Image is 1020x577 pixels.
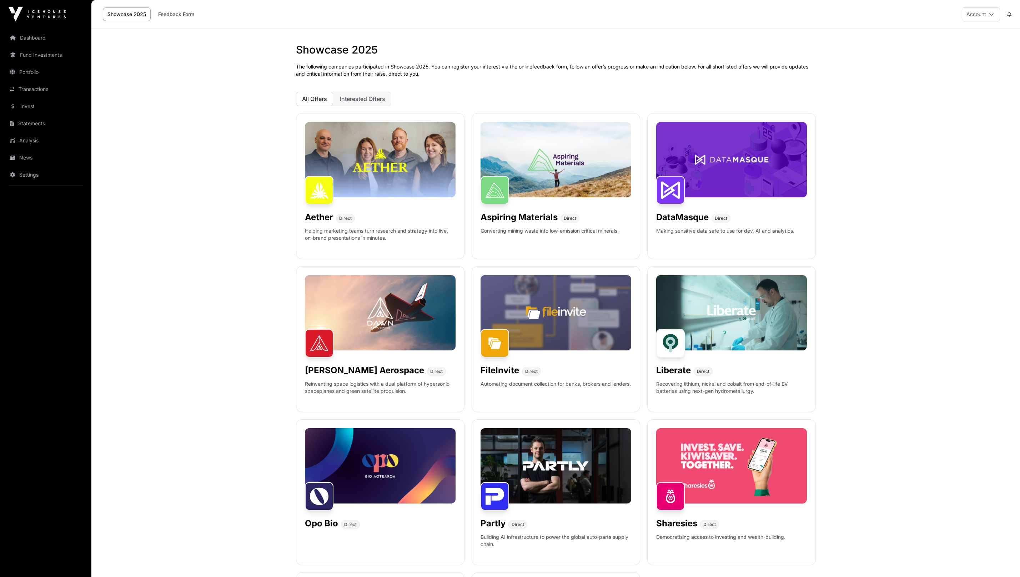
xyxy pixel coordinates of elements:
[305,365,424,376] h1: [PERSON_NAME] Aerospace
[154,7,199,21] a: Feedback Form
[532,64,567,70] a: feedback form
[6,167,86,183] a: Settings
[962,7,1000,21] button: Account
[481,482,509,511] img: Partly
[656,329,685,358] img: Liberate
[512,522,524,527] span: Direct
[481,212,558,223] h1: Aspiring Materials
[656,482,685,511] img: Sharesies
[656,227,794,250] p: Making sensitive data safe to use for dev, AI and analytics.
[9,7,66,21] img: Icehouse Ventures Logo
[296,43,816,56] h1: Showcase 2025
[305,227,456,250] p: Helping marketing teams turn research and strategy into live, on-brand presentations in minutes.
[305,518,338,529] h1: Opo Bio
[481,227,619,250] p: Converting mining waste into low-emission critical minerals.
[305,275,456,350] img: Dawn-Banner.jpg
[305,329,333,358] img: Dawn Aerospace
[430,369,443,374] span: Direct
[656,428,807,503] img: Sharesies-Banner.jpg
[656,122,807,197] img: DataMasque-Banner.jpg
[656,533,785,556] p: Democratising access to investing and wealth-building.
[481,176,509,204] img: Aspiring Materials
[715,216,727,221] span: Direct
[481,122,631,197] img: Aspiring-Banner.jpg
[302,95,327,102] span: All Offers
[656,212,709,223] h1: DataMasque
[6,47,86,63] a: Fund Investments
[334,92,391,106] button: Interested Offers
[656,275,807,350] img: Liberate-Banner.jpg
[481,428,631,503] img: Partly-Banner.jpg
[525,369,538,374] span: Direct
[305,380,456,403] p: Reinventing space logistics with a dual platform of hypersonic spaceplanes and green satellite pr...
[481,518,506,529] h1: Partly
[697,369,709,374] span: Direct
[103,7,151,21] a: Showcase 2025
[481,533,631,556] p: Building AI infrastructure to power the global auto-parts supply chain.
[305,482,333,511] img: Opo Bio
[481,275,631,350] img: File-Invite-Banner.jpg
[305,176,333,204] img: Aether
[6,116,86,131] a: Statements
[656,518,697,529] h1: Sharesies
[481,365,519,376] h1: FileInvite
[305,428,456,503] img: Opo-Bio-Banner.jpg
[656,176,685,204] img: DataMasque
[481,329,509,358] img: FileInvite
[6,64,86,80] a: Portfolio
[703,522,716,527] span: Direct
[6,30,86,46] a: Dashboard
[305,212,333,223] h1: Aether
[656,365,691,376] h1: Liberate
[6,150,86,166] a: News
[481,380,631,403] p: Automating document collection for banks, brokers and lenders.
[6,98,86,114] a: Invest
[6,133,86,148] a: Analysis
[305,122,456,197] img: Aether-Banner.jpg
[344,522,357,527] span: Direct
[6,81,86,97] a: Transactions
[339,216,352,221] span: Direct
[564,216,576,221] span: Direct
[296,63,816,77] p: The following companies participated in Showcase 2025. You can register your interest via the onl...
[656,380,807,403] p: Recovering lithium, nickel and cobalt from end-of-life EV batteries using next-gen hydrometallurgy.
[296,92,333,106] button: All Offers
[340,95,385,102] span: Interested Offers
